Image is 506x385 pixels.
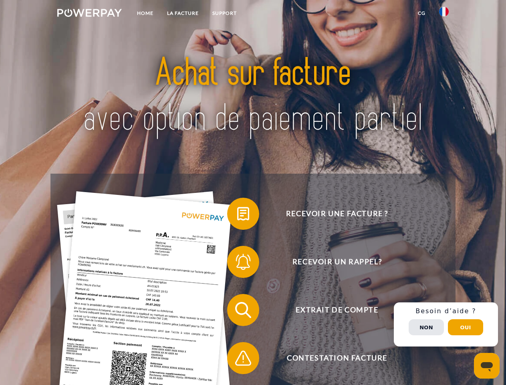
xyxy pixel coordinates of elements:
img: qb_warning.svg [233,348,253,368]
span: Contestation Facture [239,342,435,374]
button: Recevoir une facture ? [227,198,435,230]
img: logo-powerpay-white.svg [57,9,122,17]
button: Extrait de compte [227,294,435,326]
span: Recevoir une facture ? [239,198,435,230]
img: fr [439,7,449,16]
button: Recevoir un rappel? [227,246,435,278]
span: Recevoir un rappel? [239,246,435,278]
h3: Besoin d’aide ? [399,307,493,315]
img: qb_bell.svg [233,252,253,272]
button: Oui [448,319,483,335]
a: Support [206,6,244,20]
iframe: Bouton de lancement de la fenêtre de messagerie [474,353,500,379]
span: Extrait de compte [239,294,435,326]
a: Home [130,6,160,20]
a: CG [411,6,432,20]
button: Non [409,319,444,335]
div: Schnellhilfe [394,302,498,346]
img: qb_bill.svg [233,204,253,224]
a: LA FACTURE [160,6,206,20]
img: qb_search.svg [233,300,253,320]
img: title-powerpay_fr.svg [77,38,429,154]
button: Contestation Facture [227,342,435,374]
